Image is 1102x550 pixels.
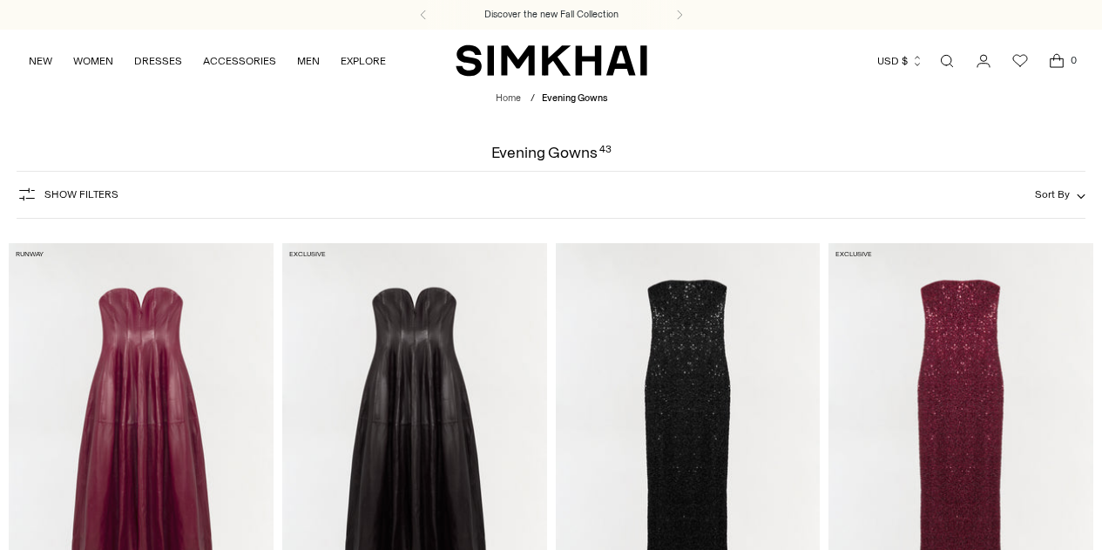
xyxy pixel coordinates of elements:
a: Discover the new Fall Collection [484,8,619,22]
a: Go to the account page [966,44,1001,78]
a: Home [496,92,521,104]
span: Sort By [1035,188,1070,200]
a: MEN [297,42,320,80]
span: Show Filters [44,188,118,200]
button: USD $ [877,42,923,80]
a: WOMEN [73,42,113,80]
span: Evening Gowns [542,92,607,104]
a: SIMKHAI [456,44,647,78]
button: Sort By [1035,185,1085,204]
a: ACCESSORIES [203,42,276,80]
h1: Evening Gowns [491,145,612,160]
span: 0 [1065,52,1081,68]
button: Show Filters [17,180,118,208]
nav: breadcrumbs [496,92,607,106]
a: Open cart modal [1039,44,1074,78]
div: / [531,92,535,106]
a: NEW [29,42,52,80]
a: DRESSES [134,42,182,80]
a: Open search modal [930,44,964,78]
div: 43 [599,145,612,160]
a: Wishlist [1003,44,1038,78]
a: EXPLORE [341,42,386,80]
